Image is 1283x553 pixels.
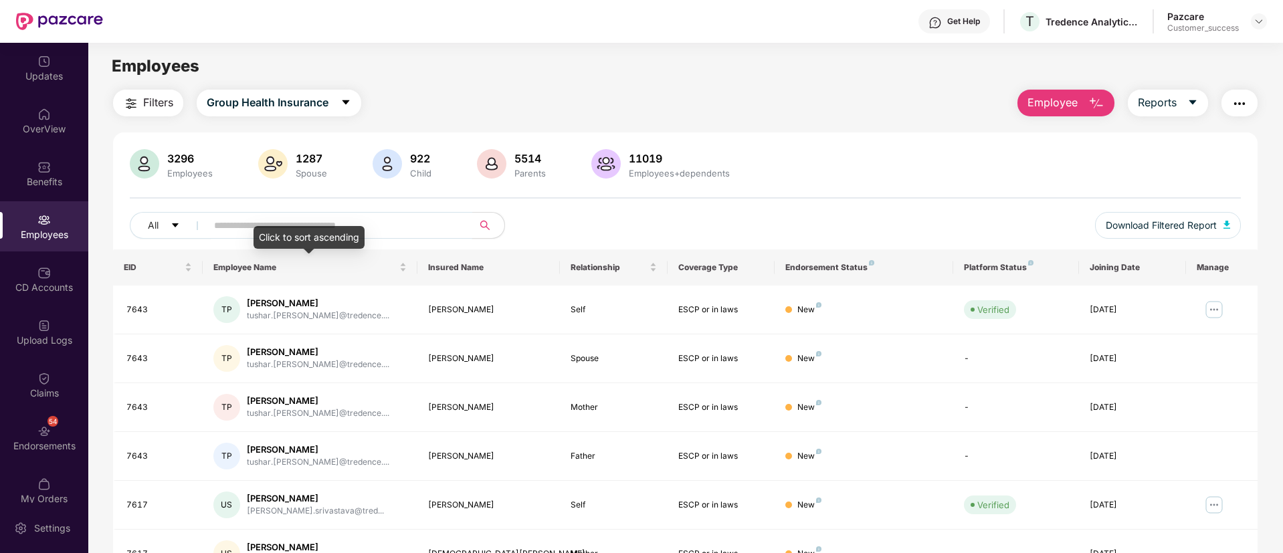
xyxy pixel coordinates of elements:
div: [PERSON_NAME] [428,450,550,463]
div: ESCP or in laws [678,450,764,463]
div: [DATE] [1090,352,1175,365]
img: svg+xml;base64,PHN2ZyB4bWxucz0iaHR0cDovL3d3dy53My5vcmcvMjAwMC9zdmciIHhtbG5zOnhsaW5rPSJodHRwOi8vd3... [477,149,506,179]
td: - [953,383,1078,432]
span: Group Health Insurance [207,94,328,111]
div: New [797,401,821,414]
div: [PERSON_NAME] [428,304,550,316]
img: svg+xml;base64,PHN2ZyBpZD0iQ0RfQWNjb3VudHMiIGRhdGEtbmFtZT0iQ0QgQWNjb3VudHMiIHhtbG5zPSJodHRwOi8vd3... [37,266,51,280]
div: ESCP or in laws [678,499,764,512]
img: svg+xml;base64,PHN2ZyB4bWxucz0iaHR0cDovL3d3dy53My5vcmcvMjAwMC9zdmciIHdpZHRoPSI4IiBoZWlnaHQ9IjgiIH... [816,302,821,308]
img: manageButton [1203,494,1225,516]
span: caret-down [340,97,351,109]
span: Employees [112,56,199,76]
img: svg+xml;base64,PHN2ZyB4bWxucz0iaHR0cDovL3d3dy53My5vcmcvMjAwMC9zdmciIHdpZHRoPSI4IiBoZWlnaHQ9IjgiIH... [816,449,821,454]
div: TP [213,345,240,372]
button: search [472,212,505,239]
div: New [797,499,821,512]
img: svg+xml;base64,PHN2ZyBpZD0iTXlfT3JkZXJzIiBkYXRhLW5hbWU9Ik15IE9yZGVycyIgeG1sbnM9Imh0dHA6Ly93d3cudz... [37,477,51,491]
div: New [797,450,821,463]
span: EID [124,262,182,273]
div: [PERSON_NAME] [428,401,550,414]
img: svg+xml;base64,PHN2ZyBpZD0iVXBkYXRlZCIgeG1sbnM9Imh0dHA6Ly93d3cudzMub3JnLzIwMDAvc3ZnIiB3aWR0aD0iMj... [37,55,51,68]
button: Reportscaret-down [1128,90,1208,116]
img: svg+xml;base64,PHN2ZyBpZD0iSGVscC0zMngzMiIgeG1sbnM9Imh0dHA6Ly93d3cudzMub3JnLzIwMDAvc3ZnIiB3aWR0aD... [928,16,942,29]
div: Pazcare [1167,10,1239,23]
th: Insured Name [417,249,561,286]
span: caret-down [1187,97,1198,109]
div: Click to sort ascending [254,226,365,249]
img: svg+xml;base64,PHN2ZyB4bWxucz0iaHR0cDovL3d3dy53My5vcmcvMjAwMC9zdmciIHdpZHRoPSI4IiBoZWlnaHQ9IjgiIH... [816,497,821,503]
div: US [213,491,240,518]
div: Mother [571,401,656,414]
th: Manage [1186,249,1258,286]
div: Customer_success [1167,23,1239,33]
div: [PERSON_NAME] [428,352,550,365]
div: [DATE] [1090,450,1175,463]
div: Employees+dependents [626,168,732,179]
div: Child [407,168,434,179]
button: Download Filtered Report [1095,212,1241,239]
div: Get Help [947,16,980,27]
span: All [148,218,159,233]
div: Settings [30,522,74,535]
div: 7643 [126,450,192,463]
img: New Pazcare Logo [16,13,103,30]
div: TP [213,394,240,421]
div: Spouse [571,352,656,365]
span: search [472,220,498,231]
img: svg+xml;base64,PHN2ZyBpZD0iQ2xhaW0iIHhtbG5zPSJodHRwOi8vd3d3LnczLm9yZy8yMDAwL3N2ZyIgd2lkdGg9IjIwIi... [37,372,51,385]
div: ESCP or in laws [678,401,764,414]
th: Relationship [560,249,667,286]
span: Relationship [571,262,646,273]
img: svg+xml;base64,PHN2ZyB4bWxucz0iaHR0cDovL3d3dy53My5vcmcvMjAwMC9zdmciIHdpZHRoPSI4IiBoZWlnaHQ9IjgiIH... [1028,260,1033,265]
img: svg+xml;base64,PHN2ZyBpZD0iRHJvcGRvd24tMzJ4MzIiIHhtbG5zPSJodHRwOi8vd3d3LnczLm9yZy8yMDAwL3N2ZyIgd2... [1254,16,1264,27]
div: 7643 [126,352,192,365]
th: Employee Name [203,249,417,286]
div: tushar.[PERSON_NAME]@tredence.... [247,456,389,469]
div: 7643 [126,401,192,414]
div: Spouse [293,168,330,179]
div: [PERSON_NAME] [247,443,389,456]
img: svg+xml;base64,PHN2ZyBpZD0iSG9tZSIgeG1sbnM9Imh0dHA6Ly93d3cudzMub3JnLzIwMDAvc3ZnIiB3aWR0aD0iMjAiIG... [37,108,51,121]
div: [DATE] [1090,499,1175,512]
img: svg+xml;base64,PHN2ZyB4bWxucz0iaHR0cDovL3d3dy53My5vcmcvMjAwMC9zdmciIHdpZHRoPSIyNCIgaGVpZ2h0PSIyNC... [1231,96,1248,112]
div: Platform Status [964,262,1068,273]
img: svg+xml;base64,PHN2ZyBpZD0iU2V0dGluZy0yMHgyMCIgeG1sbnM9Imh0dHA6Ly93d3cudzMub3JnLzIwMDAvc3ZnIiB3aW... [14,522,27,535]
div: 922 [407,152,434,165]
div: [DATE] [1090,304,1175,316]
button: Filters [113,90,183,116]
div: [DATE] [1090,401,1175,414]
div: [PERSON_NAME] [247,492,384,505]
div: TP [213,443,240,469]
span: caret-down [171,221,180,231]
div: tushar.[PERSON_NAME]@tredence.... [247,407,389,420]
img: svg+xml;base64,PHN2ZyB4bWxucz0iaHR0cDovL3d3dy53My5vcmcvMjAwMC9zdmciIHhtbG5zOnhsaW5rPSJodHRwOi8vd3... [1223,221,1230,229]
span: Filters [143,94,173,111]
img: svg+xml;base64,PHN2ZyBpZD0iQmVuZWZpdHMiIHhtbG5zPSJodHRwOi8vd3d3LnczLm9yZy8yMDAwL3N2ZyIgd2lkdGg9Ij... [37,160,51,174]
div: 5514 [512,152,549,165]
img: manageButton [1203,299,1225,320]
img: svg+xml;base64,PHN2ZyB4bWxucz0iaHR0cDovL3d3dy53My5vcmcvMjAwMC9zdmciIHhtbG5zOnhsaW5rPSJodHRwOi8vd3... [130,149,159,179]
img: svg+xml;base64,PHN2ZyB4bWxucz0iaHR0cDovL3d3dy53My5vcmcvMjAwMC9zdmciIHhtbG5zOnhsaW5rPSJodHRwOi8vd3... [258,149,288,179]
span: Employee Name [213,262,397,273]
div: 1287 [293,152,330,165]
div: ESCP or in laws [678,352,764,365]
div: [PERSON_NAME] [428,499,550,512]
div: Endorsement Status [785,262,943,273]
div: Verified [977,498,1009,512]
td: - [953,432,1078,481]
img: svg+xml;base64,PHN2ZyB4bWxucz0iaHR0cDovL3d3dy53My5vcmcvMjAwMC9zdmciIHdpZHRoPSI4IiBoZWlnaHQ9IjgiIH... [816,546,821,552]
div: tushar.[PERSON_NAME]@tredence.... [247,358,389,371]
div: ESCP or in laws [678,304,764,316]
button: Group Health Insurancecaret-down [197,90,361,116]
div: [PERSON_NAME] [247,395,389,407]
img: svg+xml;base64,PHN2ZyB4bWxucz0iaHR0cDovL3d3dy53My5vcmcvMjAwMC9zdmciIHdpZHRoPSI4IiBoZWlnaHQ9IjgiIH... [869,260,874,265]
img: svg+xml;base64,PHN2ZyBpZD0iVXBsb2FkX0xvZ3MiIGRhdGEtbmFtZT0iVXBsb2FkIExvZ3MiIHhtbG5zPSJodHRwOi8vd3... [37,319,51,332]
th: EID [113,249,203,286]
div: 7617 [126,499,192,512]
span: T [1025,13,1034,29]
div: [PERSON_NAME] [247,346,389,358]
div: New [797,304,821,316]
img: svg+xml;base64,PHN2ZyB4bWxucz0iaHR0cDovL3d3dy53My5vcmcvMjAwMC9zdmciIHdpZHRoPSIyNCIgaGVpZ2h0PSIyNC... [123,96,139,112]
img: svg+xml;base64,PHN2ZyB4bWxucz0iaHR0cDovL3d3dy53My5vcmcvMjAwMC9zdmciIHhtbG5zOnhsaW5rPSJodHRwOi8vd3... [591,149,621,179]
